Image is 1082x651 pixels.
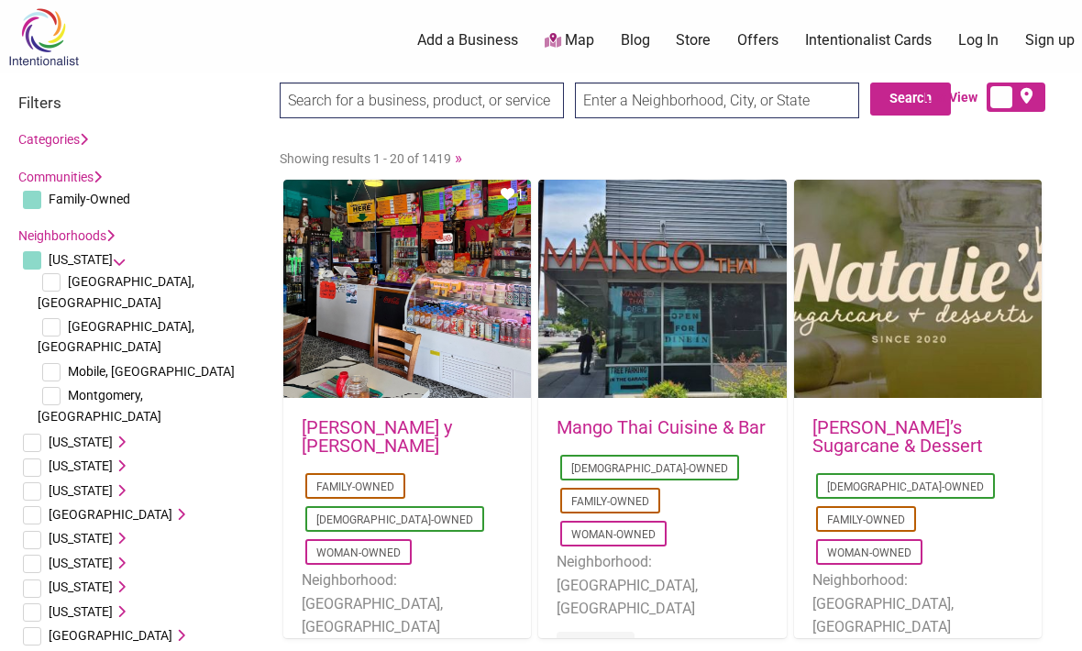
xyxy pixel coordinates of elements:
a: [PERSON_NAME] y [PERSON_NAME] [302,416,452,457]
a: Blog [621,30,650,50]
a: Add a Business [417,30,518,50]
a: [DEMOGRAPHIC_DATA]-Owned [316,513,473,526]
span: [US_STATE] [49,556,113,570]
a: Offers [737,30,778,50]
a: Family-Owned [827,513,905,526]
a: » [455,149,462,167]
a: Map [545,30,594,51]
a: Family-Owned [571,495,649,508]
input: Enter a Neighborhood, City, or State [575,83,859,118]
a: Sign up [1025,30,1075,50]
h3: Filters [18,94,261,112]
span: [US_STATE] [49,604,113,619]
a: Neighborhoods [18,228,115,243]
span: [GEOGRAPHIC_DATA], [GEOGRAPHIC_DATA] [38,274,194,309]
a: Woman-Owned [571,528,656,541]
span: Family-Owned [49,192,130,206]
button: Search [870,83,951,116]
span: [GEOGRAPHIC_DATA], [GEOGRAPHIC_DATA] [38,319,194,354]
span: Montgomery, [GEOGRAPHIC_DATA] [38,388,161,423]
input: Search for a business, product, or service [280,83,564,118]
a: Woman-Owned [316,546,401,559]
a: Store [676,30,711,50]
li: Neighborhood: [GEOGRAPHIC_DATA], [GEOGRAPHIC_DATA] [557,550,767,621]
a: Log In [958,30,999,50]
a: Restaurants [564,635,627,649]
span: [GEOGRAPHIC_DATA] [49,507,172,522]
span: Showing results 1 - 20 of 1419 [280,151,451,166]
span: [US_STATE] [49,483,113,498]
a: Categories [18,132,88,147]
span: Mobile, [GEOGRAPHIC_DATA] [68,364,235,379]
a: Mango Thai Cuisine & Bar [557,416,766,438]
span: [GEOGRAPHIC_DATA] [49,628,172,643]
a: [DEMOGRAPHIC_DATA]-Owned [571,462,728,475]
span: [US_STATE] [49,458,113,473]
span: [US_STATE] [49,531,113,546]
li: Neighborhood: [GEOGRAPHIC_DATA], [GEOGRAPHIC_DATA] [302,568,513,639]
a: Communities [18,170,102,184]
span: [US_STATE] [49,252,113,267]
span: List View [924,88,987,107]
a: Family-Owned [316,480,394,493]
span: [US_STATE] [49,435,113,449]
a: Woman-Owned [827,546,911,559]
a: [PERSON_NAME]’s Sugarcane & Dessert [812,416,983,457]
li: Neighborhood: [GEOGRAPHIC_DATA], [GEOGRAPHIC_DATA] [812,568,1023,639]
a: Intentionalist Cards [805,30,932,50]
span: [US_STATE] [49,579,113,594]
a: [DEMOGRAPHIC_DATA]-Owned [827,480,984,493]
